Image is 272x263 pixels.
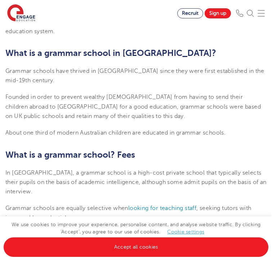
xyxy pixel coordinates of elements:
[182,10,199,16] span: Recruit
[5,150,135,160] span: What is a grammar school? Fees
[236,10,243,17] img: Phone
[258,10,265,17] img: Mobile Menu
[7,4,35,22] img: Engage Education
[5,205,128,211] span: Grammar schools are equally selective when
[4,237,268,257] a: Accept all cookies
[5,170,267,195] span: In [GEOGRAPHIC_DATA], a grammar school is a high-cost private school that typically selects their...
[167,229,204,234] a: Cookie settings
[5,48,216,58] span: What is a grammar school in [GEOGRAPHIC_DATA]?
[5,130,226,136] span: About one third of modern Australian children are educated in grammar schools.
[247,10,254,17] img: Search
[177,8,203,18] a: Recruit
[4,222,268,250] span: We use cookies to improve your experience, personalise content, and analyse website traffic. By c...
[128,205,196,211] a: looking for teaching staff
[5,94,261,119] span: Founded in order to prevent wealthy [DEMOGRAPHIC_DATA] from having to send their children abroad ...
[5,68,264,84] span: Grammar schools have thrived in [GEOGRAPHIC_DATA] since they were first established in the mid-19...
[205,8,231,18] a: Sign up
